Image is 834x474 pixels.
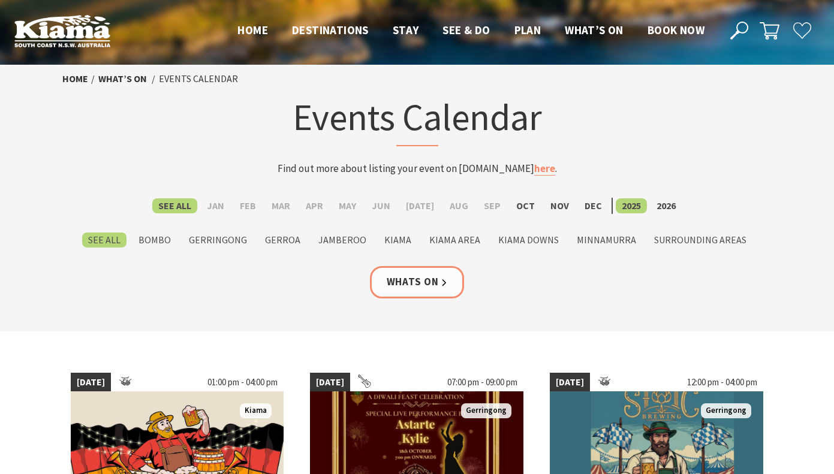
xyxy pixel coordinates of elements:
[510,198,541,213] label: Oct
[550,373,590,392] span: [DATE]
[237,23,268,37] span: Home
[201,373,284,392] span: 01:00 pm - 04:00 pm
[565,23,624,37] span: What’s On
[152,198,197,213] label: See All
[182,93,652,146] h1: Events Calendar
[514,23,541,37] span: Plan
[333,198,362,213] label: May
[292,23,369,37] span: Destinations
[133,233,177,247] label: Bombo
[444,198,474,213] label: Aug
[400,198,440,213] label: [DATE]
[266,198,296,213] label: Mar
[441,373,523,392] span: 07:00 pm - 09:00 pm
[681,373,763,392] span: 12:00 pm - 04:00 pm
[534,162,555,176] a: here
[240,403,272,418] span: Kiama
[366,198,396,213] label: Jun
[651,198,682,213] label: 2026
[423,233,486,247] label: Kiama Area
[225,21,716,41] nav: Main Menu
[648,23,704,37] span: Book now
[571,233,642,247] label: Minnamurra
[234,198,262,213] label: Feb
[461,403,511,418] span: Gerringong
[579,198,608,213] label: Dec
[182,161,652,177] p: Find out more about listing your event on [DOMAIN_NAME] .
[71,373,111,392] span: [DATE]
[312,233,372,247] label: Jamberoo
[478,198,507,213] label: Sep
[393,23,419,37] span: Stay
[159,71,238,87] li: Events Calendar
[82,233,127,247] label: See All
[544,198,575,213] label: Nov
[648,233,752,247] label: Surrounding Areas
[201,198,230,213] label: Jan
[616,198,647,213] label: 2025
[370,266,465,298] a: Whats On
[492,233,565,247] label: Kiama Downs
[378,233,417,247] label: Kiama
[14,14,110,47] img: Kiama Logo
[98,73,147,85] a: What’s On
[310,373,350,392] span: [DATE]
[183,233,253,247] label: Gerringong
[300,198,329,213] label: Apr
[701,403,751,418] span: Gerringong
[259,233,306,247] label: Gerroa
[62,73,88,85] a: Home
[442,23,490,37] span: See & Do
